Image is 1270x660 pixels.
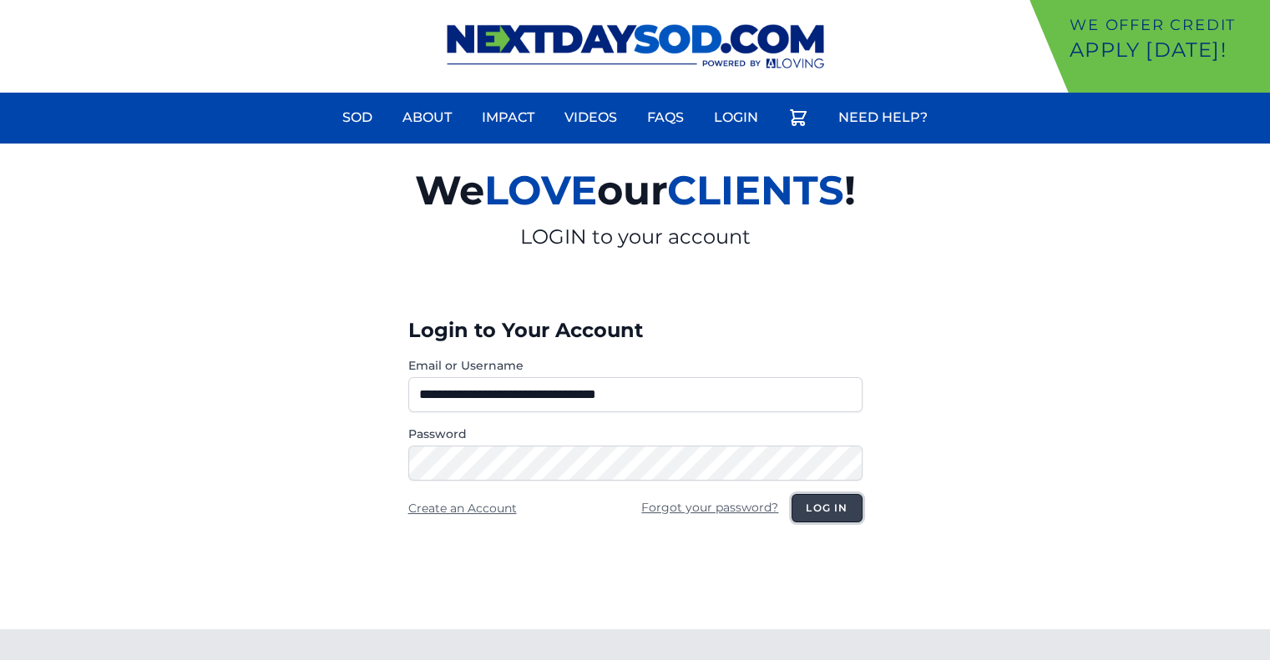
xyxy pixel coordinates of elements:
span: CLIENTS [667,166,844,214]
h3: Login to Your Account [408,317,863,344]
a: Sod [332,98,382,138]
a: Forgot your password? [641,500,778,515]
p: LOGIN to your account [221,224,1050,250]
label: Email or Username [408,357,863,374]
a: FAQs [637,98,694,138]
a: Login [704,98,768,138]
a: Create an Account [408,501,517,516]
a: About [392,98,462,138]
p: Apply [DATE]! [1070,37,1263,63]
p: We offer Credit [1070,13,1263,37]
button: Log in [792,494,862,522]
label: Password [408,426,863,442]
a: Videos [554,98,627,138]
h2: We our ! [221,157,1050,224]
span: LOVE [484,166,597,214]
a: Impact [472,98,544,138]
a: Need Help? [828,98,938,138]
